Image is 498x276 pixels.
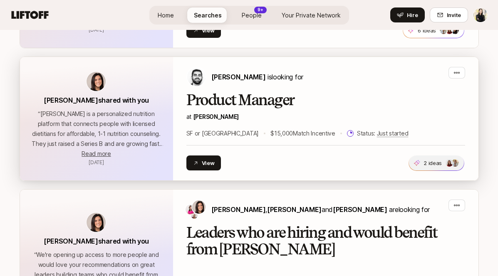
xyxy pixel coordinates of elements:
[158,11,174,20] span: Home
[275,7,347,23] a: Your Private Network
[211,71,303,82] p: is looking for
[403,22,464,38] button: 6 ideas
[44,96,149,104] span: [PERSON_NAME] shared with you
[377,130,409,137] span: Just started
[82,149,111,159] button: Read more
[446,27,453,34] img: 075c3745_cbe6_4945_b612_7be98eb5c843.jpg
[424,159,442,167] p: 2 ideas
[211,205,266,214] span: [PERSON_NAME]
[87,72,106,91] img: avatar-url
[186,205,196,214] img: Emma Frane
[270,128,335,138] p: $15,000 Match Incentive
[186,128,259,138] p: SF or [GEOGRAPHIC_DATA]
[430,7,468,22] button: Invite
[194,11,222,20] span: Searches
[192,200,206,214] img: Eleanor Morgan
[193,113,239,120] a: [PERSON_NAME]
[211,73,266,81] span: [PERSON_NAME]
[267,205,322,214] span: [PERSON_NAME]
[242,11,262,20] span: People
[407,11,418,19] span: Hire
[282,11,341,20] span: Your Private Network
[30,109,163,149] p: “ [PERSON_NAME] is a personalized nutrition platform that connects people with licensed dietitian...
[265,205,322,214] span: ,
[186,155,221,170] button: View
[452,27,459,34] img: 92c5d435_740e_4b05_aeb8_e1dad6ac23b8.jpg
[211,204,430,215] p: are looking for
[473,7,488,22] button: Alison Ryu
[440,27,448,34] img: ACg8ocLV6Yg3q4PmfeC7hg0cIlWwf2yiuZeIoi-o8wNdKx93tOrYQvFV=s160-c
[357,128,408,138] p: Status:
[44,237,149,245] span: [PERSON_NAME] shared with you
[191,212,198,219] img: Janelle Bradley
[235,7,268,23] a: People9+
[82,150,111,157] span: Read more
[89,159,104,165] span: August 12, 2025 7:42am
[187,7,228,23] a: Searches
[446,159,453,167] img: 075c3745_cbe6_4945_b612_7be98eb5c843.jpg
[258,7,263,13] p: 9+
[333,205,387,214] span: [PERSON_NAME]
[186,112,465,122] p: at
[186,23,221,38] button: View
[409,155,464,171] button: 2 ideas
[452,159,459,167] img: ACg8ocLV6Yg3q4PmfeC7hg0cIlWwf2yiuZeIoi-o8wNdKx93tOrYQvFV=s160-c
[187,68,206,86] img: Hessam Mostajabi
[473,8,488,22] img: Alison Ryu
[322,205,387,214] span: and
[186,92,465,108] h2: Product Manager
[447,11,461,19] span: Invite
[87,213,106,232] img: avatar-url
[418,26,436,34] p: 6 ideas
[390,7,425,22] button: Hire
[186,224,465,258] h2: Leaders who are hiring and would benefit from [PERSON_NAME]
[89,27,104,33] span: July 31, 2025 7:03am
[151,7,181,23] a: Home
